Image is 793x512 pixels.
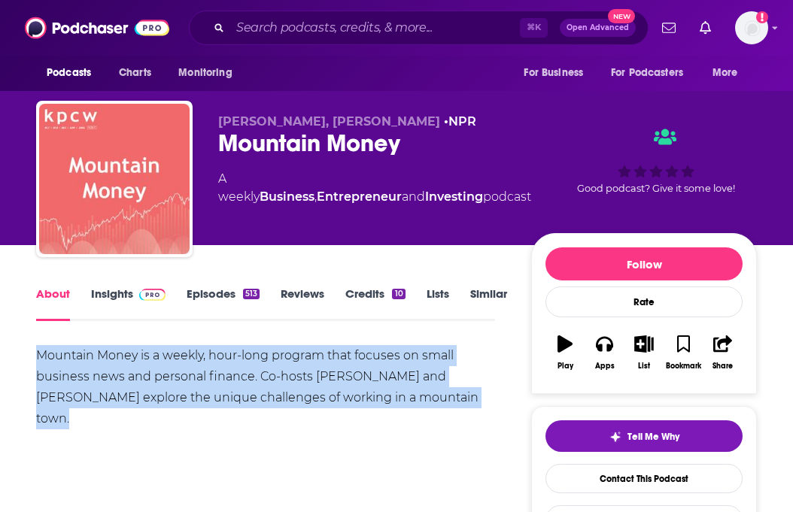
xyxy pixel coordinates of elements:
[624,326,664,380] button: List
[260,189,314,204] a: Business
[735,11,768,44] span: Logged in as isabellaN
[656,15,682,41] a: Show notifications dropdown
[317,189,402,204] a: Entrepreneur
[345,286,405,321] a: Credits10
[189,11,649,45] div: Search podcasts, credits, & more...
[608,9,635,23] span: New
[425,189,483,204] a: Investing
[178,62,232,83] span: Monitoring
[524,62,583,83] span: For Business
[558,362,573,371] div: Play
[609,431,621,443] img: tell me why sparkle
[567,24,629,32] span: Open Advanced
[577,183,735,194] span: Good podcast? Give it some love!
[392,289,405,299] div: 10
[712,362,733,371] div: Share
[545,286,743,317] div: Rate
[218,114,440,129] span: [PERSON_NAME], [PERSON_NAME]
[555,114,757,208] div: Good podcast? Give it some love!
[560,19,636,37] button: Open AdvancedNew
[545,464,743,493] a: Contact This Podcast
[187,286,260,321] a: Episodes513
[444,114,476,129] span: •
[139,289,166,301] img: Podchaser Pro
[638,362,650,371] div: List
[595,362,615,371] div: Apps
[281,286,324,321] a: Reviews
[402,189,425,204] span: and
[36,286,70,321] a: About
[712,62,738,83] span: More
[611,62,683,83] span: For Podcasters
[694,15,717,41] a: Show notifications dropdown
[91,286,166,321] a: InsightsPodchaser Pro
[735,11,768,44] img: User Profile
[109,59,160,87] a: Charts
[36,59,111,87] button: open menu
[666,362,701,371] div: Bookmark
[702,59,757,87] button: open menu
[585,326,624,380] button: Apps
[427,286,449,321] a: Lists
[119,62,151,83] span: Charts
[36,345,495,429] div: Mountain Money is a weekly, hour-long program that focuses on small business news and personal fi...
[545,247,743,280] button: Follow
[545,420,743,452] button: tell me why sparkleTell Me Why
[703,326,743,380] button: Share
[230,16,520,40] input: Search podcasts, credits, & more...
[601,59,705,87] button: open menu
[664,326,703,380] button: Bookmark
[168,59,251,87] button: open menu
[470,286,507,321] a: Similar
[756,11,768,23] svg: Add a profile image
[513,59,602,87] button: open menu
[39,104,190,254] img: Mountain Money
[47,62,91,83] span: Podcasts
[243,289,260,299] div: 513
[218,170,531,206] div: A weekly podcast
[314,189,317,204] span: ,
[25,14,169,42] img: Podchaser - Follow, Share and Rate Podcasts
[627,431,679,443] span: Tell Me Why
[448,114,476,129] a: NPR
[735,11,768,44] button: Show profile menu
[545,326,585,380] button: Play
[520,18,548,38] span: ⌘ K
